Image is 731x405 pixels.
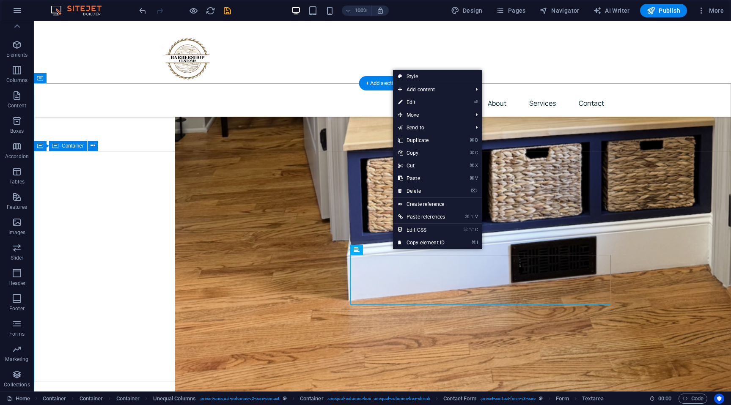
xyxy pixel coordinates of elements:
div: + Add section [359,76,406,90]
span: Click to select. Double-click to edit [443,394,476,404]
span: Click to select. Double-click to edit [300,394,324,404]
button: Publish [640,4,687,17]
button: undo [137,5,148,16]
span: Code [682,394,704,404]
span: Click to select. Double-click to edit [80,394,103,404]
span: Container [62,143,84,148]
i: V [475,214,478,219]
p: Footer [9,305,25,312]
i: ⌘ [471,240,476,245]
a: Create reference [393,198,482,211]
span: . preset-contact-form-v3-care [480,394,536,404]
a: ⏎Edit [393,96,450,109]
button: Pages [492,4,529,17]
span: Click to select. Double-click to edit [116,394,140,404]
a: Click to cancel selection. Double-click to open Pages [7,394,30,404]
p: Columns [6,77,27,84]
i: This element is a customizable preset [539,396,543,401]
button: 100% [342,5,372,16]
a: ⌘VPaste [393,172,450,185]
a: Send to [393,121,469,134]
p: Header [8,280,25,287]
i: Save (Ctrl+S) [223,6,232,16]
span: Move [393,109,469,121]
p: Accordion [5,153,29,160]
button: save [222,5,232,16]
a: ⌘CCopy [393,147,450,159]
a: ⌘DDuplicate [393,134,450,147]
i: I [477,240,478,245]
a: ⌘⌥CEdit CSS [393,224,450,236]
i: ⌘ [465,214,470,219]
span: Navigator [539,6,580,15]
i: V [475,175,478,181]
a: ⌘XCut [393,159,450,172]
span: Design [451,6,483,15]
p: Features [7,204,27,211]
span: Publish [647,6,680,15]
span: Add content [393,83,469,96]
i: ⌘ [470,163,474,168]
i: On resize automatically adjust zoom level to fit chosen device. [376,7,384,14]
i: Reload page [206,6,215,16]
nav: breadcrumb [43,394,604,404]
i: ⇧ [470,214,474,219]
p: Content [8,102,26,109]
i: ⌦ [471,188,478,194]
button: Usercentrics [714,394,724,404]
i: C [475,150,478,156]
i: D [475,137,478,143]
span: 00 00 [658,394,671,404]
p: Tables [9,178,25,185]
span: : [664,395,665,402]
span: . preset-unequal-columns-v2-care-contact [199,394,280,404]
button: Navigator [536,4,583,17]
a: ⌘⇧VPaste references [393,211,450,223]
span: Click to select. Double-click to edit [582,394,604,404]
i: Undo: Delete elements (Ctrl+Z) [138,6,148,16]
button: Code [679,394,707,404]
span: Click to select. Double-click to edit [153,394,196,404]
span: Click to select. Double-click to edit [556,394,569,404]
p: Images [8,229,26,236]
button: reload [205,5,215,16]
div: Design (Ctrl+Alt+Y) [448,4,486,17]
button: Design [448,4,486,17]
span: Pages [496,6,525,15]
p: Boxes [10,128,24,134]
h6: 100% [355,5,368,16]
a: ⌘ICopy element ID [393,236,450,249]
p: Marketing [5,356,28,363]
p: Slider [11,254,24,261]
a: ⌦Delete [393,185,450,197]
h6: Session time [649,394,672,404]
iframe: To enrich screen reader interactions, please activate Accessibility in Grammarly extension settings [34,21,731,391]
i: ⌘ [470,150,474,156]
i: This element is a customizable preset [283,396,287,401]
i: ⏎ [474,99,478,105]
i: ⌘ [470,137,474,143]
span: . unequal-columns-box .unequal-columns-box-shrink [327,394,430,404]
button: Click here to leave preview mode and continue editing [188,5,198,16]
a: Style [393,70,482,83]
i: ⌥ [469,227,474,233]
span: More [697,6,724,15]
p: Elements [6,52,28,58]
i: ⌘ [463,227,468,233]
button: AI Writer [590,4,633,17]
p: Forms [9,331,25,337]
span: AI Writer [593,6,630,15]
img: Editor Logo [49,5,112,16]
button: More [694,4,727,17]
p: Collections [4,381,30,388]
i: ⌘ [470,175,474,181]
span: Click to select. Double-click to edit [43,394,66,404]
i: X [475,163,478,168]
i: C [475,227,478,233]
